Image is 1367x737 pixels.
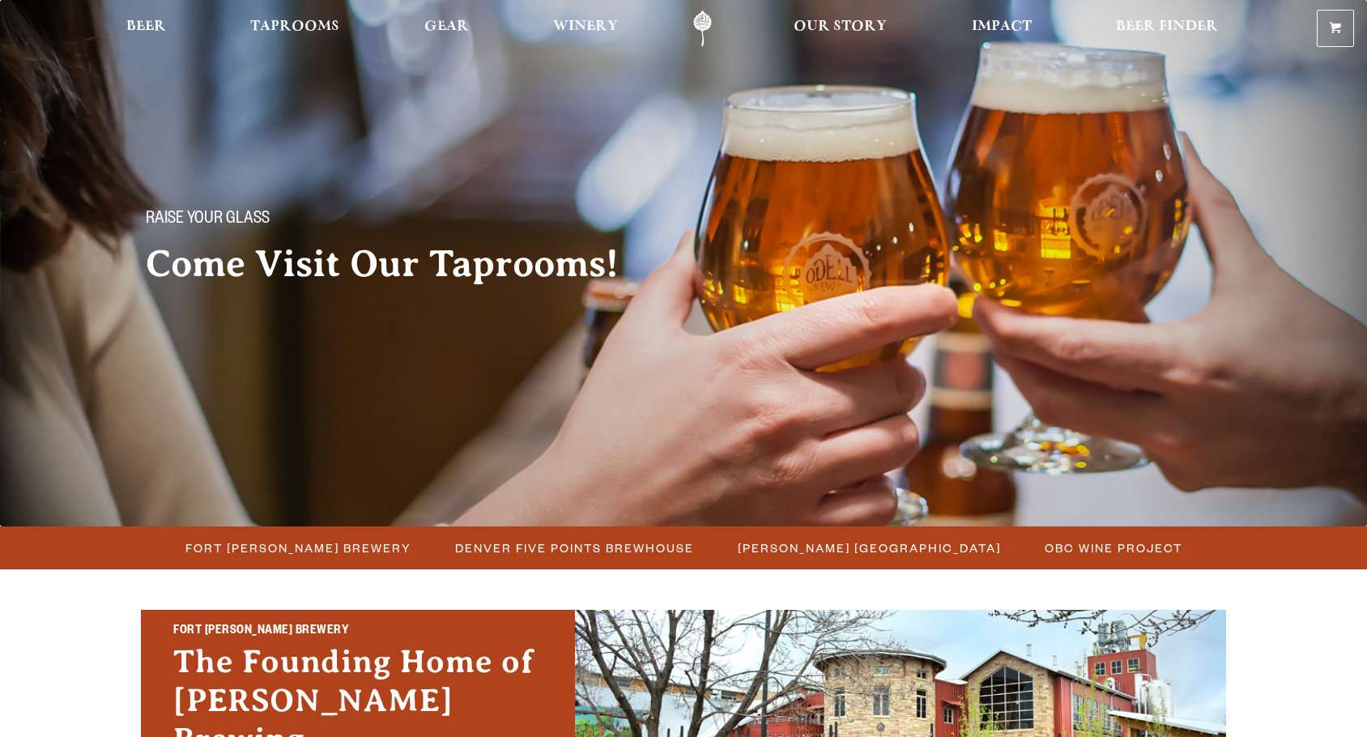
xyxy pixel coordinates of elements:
[1105,11,1229,47] a: Beer Finder
[146,210,270,231] span: Raise your glass
[446,536,703,560] a: Denver Five Points Brewhouse
[250,20,339,33] span: Taprooms
[173,621,543,642] h2: Fort [PERSON_NAME] Brewery
[1036,536,1191,560] a: OBC Wine Project
[739,536,1002,560] span: [PERSON_NAME] [GEOGRAPHIC_DATA]
[1116,20,1218,33] span: Beer Finder
[186,536,412,560] span: Fort [PERSON_NAME] Brewery
[146,244,651,284] h2: Come Visit Our Taprooms!
[543,11,628,47] a: Winery
[414,11,479,47] a: Gear
[729,536,1010,560] a: [PERSON_NAME] [GEOGRAPHIC_DATA]
[794,20,887,33] span: Our Story
[424,20,469,33] span: Gear
[972,20,1032,33] span: Impact
[116,11,177,47] a: Beer
[177,536,420,560] a: Fort [PERSON_NAME] Brewery
[126,20,166,33] span: Beer
[456,536,695,560] span: Denver Five Points Brewhouse
[783,11,897,47] a: Our Story
[961,11,1042,47] a: Impact
[553,20,618,33] span: Winery
[672,11,733,47] a: Odell Home
[1045,536,1183,560] span: OBC Wine Project
[240,11,350,47] a: Taprooms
